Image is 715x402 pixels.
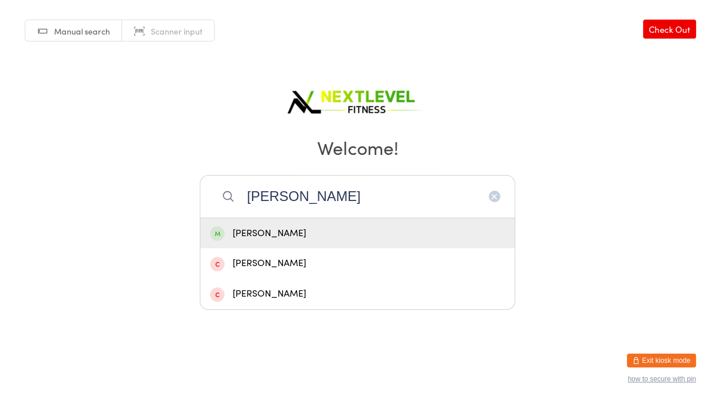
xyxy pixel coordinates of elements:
[200,175,515,218] input: Search
[286,81,429,118] img: Next Level Fitness
[54,25,110,37] span: Manual search
[12,134,703,160] h2: Welcome!
[643,20,696,39] a: Check Out
[627,375,696,383] button: how to secure with pin
[210,256,505,271] div: [PERSON_NAME]
[151,25,203,37] span: Scanner input
[627,354,696,367] button: Exit kiosk mode
[210,286,505,302] div: [PERSON_NAME]
[210,226,505,241] div: [PERSON_NAME]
